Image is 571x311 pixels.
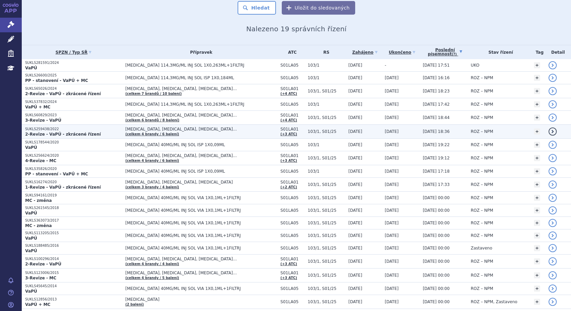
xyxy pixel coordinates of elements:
[280,63,304,68] span: S01LA05
[348,102,362,107] span: [DATE]
[471,129,493,134] span: ROZ – NPM
[25,158,56,163] strong: 4-Revize - MC
[25,167,122,171] p: SUKLS35826/2020
[534,62,540,68] a: +
[25,271,122,275] p: SUKLS123006/2015
[125,86,277,91] span: [MEDICAL_DATA], [MEDICAL_DATA], [MEDICAL_DATA]…
[280,257,304,261] span: S01LA01
[348,156,362,160] span: [DATE]
[308,102,345,107] span: 103/1
[423,102,450,107] span: [DATE] 17:42
[423,129,450,134] span: [DATE] 18:36
[308,208,345,213] span: 103/1, S01/25
[304,45,345,59] th: RS
[534,182,540,188] a: +
[280,86,304,91] span: S01LA01
[534,245,540,251] a: +
[385,273,399,278] span: [DATE]
[308,89,345,93] span: 103/1, S01/25
[348,63,362,68] span: [DATE]
[125,195,277,200] span: [MEDICAL_DATA] 40MG/ML INJ SOL VIA 1X0,1ML+1FILTRJ
[385,208,399,213] span: [DATE]
[471,63,479,68] span: UKO
[549,244,557,252] a: detail
[549,100,557,108] a: detail
[423,195,450,200] span: [DATE] 00:00
[125,180,277,185] span: [MEDICAL_DATA], [MEDICAL_DATA], [MEDICAL_DATA]
[467,45,531,59] th: Stav řízení
[385,259,399,264] span: [DATE]
[25,297,122,302] p: SUKLS12856/2013
[280,75,304,80] span: S01LA05
[125,286,277,291] span: [MEDICAL_DATA] 40MG/ML INJ SOL VIA 1X0,1ML+1FILTRJ
[549,114,557,122] a: detail
[549,219,557,227] a: detail
[534,207,540,213] a: +
[125,257,277,261] span: [MEDICAL_DATA], [MEDICAL_DATA], [MEDICAL_DATA]…
[549,298,557,306] a: detail
[308,142,345,147] span: 103/1
[549,206,557,214] a: detail
[125,221,277,225] span: [MEDICAL_DATA] 40MG/ML INJ SOL VIA 1X0,1ML+1FILTRJ
[25,302,50,307] strong: VaPÚ + MC
[308,273,345,278] span: 103/1, S01/25
[25,198,52,203] strong: MC - změna
[25,193,122,198] p: SUKLS94161/2019
[125,92,182,96] a: (celkem 7 brandů / 10 balení)
[471,142,493,147] span: ROZ – NPM
[385,89,399,93] span: [DATE]
[545,45,571,59] th: Detail
[25,180,122,185] p: SUKLS16274/2020
[25,276,56,280] strong: 3-Revize - MC
[423,233,450,238] span: [DATE] 00:00
[280,246,304,250] span: S01LA05
[423,246,450,250] span: [DATE] 00:00
[549,284,557,293] a: detail
[125,75,277,80] span: [MEDICAL_DATA] 114,3MG/ML INJ SOL ISP 1X0,184ML
[348,259,362,264] span: [DATE]
[348,299,362,304] span: [DATE]
[385,115,399,120] span: [DATE]
[423,89,450,93] span: [DATE] 18:23
[385,48,419,57] a: Ukončeno
[534,258,540,264] a: +
[125,118,179,122] a: (celkem 6 brandů / 8 balení)
[471,208,493,213] span: ROZ – NPM
[25,48,122,57] a: SPZN / Typ SŘ
[348,246,362,250] span: [DATE]
[125,271,277,275] span: [MEDICAL_DATA], [MEDICAL_DATA], [MEDICAL_DATA]…
[531,45,545,59] th: Tag
[348,142,362,147] span: [DATE]
[471,246,492,250] span: Zastaveno
[280,132,297,136] a: (+3 ATC)
[280,92,297,96] a: (+4 ATC)
[549,180,557,189] a: detail
[549,257,557,265] a: detail
[385,233,399,238] span: [DATE]
[549,194,557,202] a: detail
[471,286,493,291] span: ROZ – NPM
[280,142,304,147] span: S01LA05
[423,63,450,68] span: [DATE] 17:51
[125,169,277,174] span: [MEDICAL_DATA] 40MG/ML INJ SOL ISP 1X0,09ML
[282,1,355,15] button: Uložit do sledovaných
[125,297,277,302] span: [MEDICAL_DATA]
[25,145,37,150] strong: VaPÚ
[25,236,37,241] strong: VaPÚ
[125,233,277,238] span: [MEDICAL_DATA] 40MG/ML INJ SOL VIA 1X0,1ML+1FILTRJ
[280,185,297,189] a: (+2 ATC)
[348,115,362,120] span: [DATE]
[277,45,304,59] th: ATC
[25,66,37,70] strong: VaPÚ
[471,195,493,200] span: ROZ – NPM
[423,221,450,225] span: [DATE] 00:00
[348,75,362,80] span: [DATE]
[280,195,304,200] span: S01LA05
[385,63,386,68] span: -
[471,102,493,107] span: ROZ – NPM
[25,231,122,236] p: SUKLS113205/2015
[549,74,557,82] a: detail
[348,182,362,187] span: [DATE]
[308,246,345,250] span: 103/1, S01/25
[280,271,304,275] span: S01LA01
